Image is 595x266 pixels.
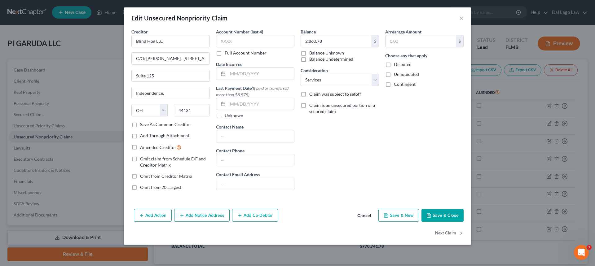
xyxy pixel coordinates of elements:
button: × [459,14,464,22]
input: -- [216,154,294,166]
button: Add Notice Address [174,209,230,222]
input: Enter zip... [174,104,210,116]
label: Balance Unknown [309,50,344,56]
button: Add Action [134,209,172,222]
input: Apt, Suite, etc... [132,70,209,82]
span: (If paid or transferred more than $8,575) [216,85,289,97]
input: -- [216,178,294,190]
span: Unliquidated [394,72,419,77]
input: Search creditor by name... [131,35,210,47]
span: Claim was subject to setoff [309,91,361,97]
label: Date Incurred [216,61,243,68]
div: $ [456,35,463,47]
label: Full Account Number [225,50,267,56]
input: Enter address... [132,53,209,64]
span: Omit from Creditor Matrix [140,173,192,179]
label: Balance [301,28,316,35]
label: Contact Name [216,124,244,130]
label: Consideration [301,67,328,74]
label: Unknown [225,112,243,119]
button: Save & Close [421,209,464,222]
span: Disputed [394,62,412,67]
span: Amended Creditor [140,145,176,150]
button: Next Claim [435,227,464,240]
button: Save & New [378,209,419,222]
span: Creditor [131,29,148,34]
div: Edit Unsecured Nonpriority Claim [131,14,228,22]
label: Add Through Attachment [140,133,189,139]
input: 0.00 [386,35,456,47]
input: Enter city... [132,87,209,99]
div: $ [371,35,379,47]
label: Contact Phone [216,147,245,154]
label: Arrearage Amount [385,28,421,35]
label: Save As Common Creditor [140,121,191,128]
label: Last Payment Date [216,85,294,98]
span: 1 [587,245,592,250]
span: Omit from 20 Largest [140,185,181,190]
label: Balance Undetermined [309,56,353,62]
span: Omit claim from Schedule E/F and Creditor Matrix [140,156,206,168]
span: Claim is an unsecured portion of a secured claim [309,102,375,114]
span: Contingent [394,81,416,87]
label: Choose any that apply [385,52,427,59]
input: 0.00 [301,35,371,47]
input: MM/DD/YYYY [228,68,294,80]
label: Account Number (last 4) [216,28,263,35]
iframe: Intercom live chat [574,245,589,260]
input: -- [216,130,294,142]
button: Cancel [352,210,376,222]
label: Contact Email Address [216,171,260,178]
input: MM/DD/YYYY [228,98,294,110]
input: XXXX [216,35,294,47]
button: Add Co-Debtor [232,209,278,222]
